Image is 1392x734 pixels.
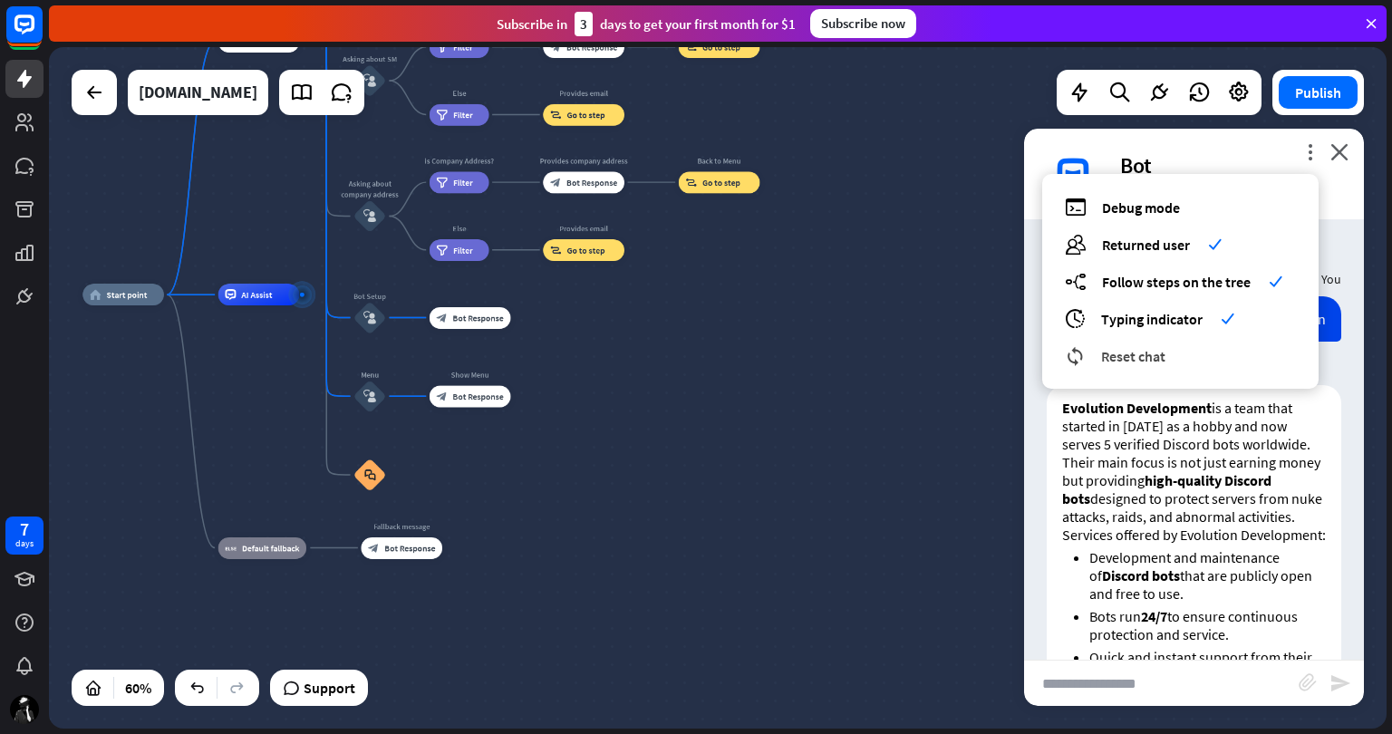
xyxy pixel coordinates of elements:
[1062,399,1326,526] p: is a team that started in [DATE] as a hobby and now serves 5 verified Discord bots worldwide. The...
[1102,198,1180,217] span: Debug mode
[304,673,355,702] span: Support
[225,543,237,554] i: block_fallback
[1329,672,1351,694] i: send
[702,42,740,53] span: Go to step
[120,673,157,702] div: 60%
[363,390,376,402] i: block_user_input
[1141,607,1167,625] strong: 24/7
[90,289,101,300] i: home_2
[337,291,402,302] div: Bot Setup
[1065,308,1086,329] i: archives
[1102,566,1180,584] strong: Discord bots
[567,109,605,120] span: Go to step
[575,12,593,36] div: 3
[363,209,376,222] i: block_user_input
[453,109,473,120] span: Filter
[1102,273,1251,291] span: Follow steps on the tree
[686,177,698,188] i: block_goto
[1330,143,1348,160] i: close
[14,7,69,62] button: Open LiveChat chat widget
[1208,237,1222,251] i: check
[139,70,257,115] div: evolutiondevv.netlify.app
[535,88,633,99] div: Provides email
[1062,526,1326,544] h3: Services offered by Evolution Development:
[550,109,562,120] i: block_goto
[1065,345,1086,366] i: reset_chat
[384,543,435,554] span: Bot Response
[453,177,473,188] span: Filter
[453,245,473,256] span: Filter
[535,155,633,166] div: Provides company address
[1065,271,1087,292] i: builder_tree
[363,74,376,87] i: block_user_input
[437,313,448,324] i: block_bot_response
[107,289,148,300] span: Start point
[421,369,519,380] div: Show Menu
[1301,143,1319,160] i: more_vert
[5,517,43,555] a: 7 days
[1065,234,1087,255] i: users
[452,391,503,401] span: Bot Response
[497,12,796,36] div: Subscribe in days to get your first month for $1
[810,9,916,38] div: Subscribe now
[337,369,402,380] div: Menu
[1101,347,1165,365] span: Reset chat
[1065,197,1087,217] i: debug
[437,42,449,53] i: filter
[421,88,498,99] div: Else
[241,289,272,300] span: AI Assist
[550,245,562,256] i: block_goto
[535,223,633,234] div: Provides email
[1062,471,1271,507] strong: high-quality Discord bots
[1101,310,1203,328] span: Typing indicator
[1062,399,1212,417] strong: Evolution Development
[363,311,376,324] i: block_user_input
[337,53,402,64] div: Asking about SM
[437,109,449,120] i: filter
[566,42,617,53] span: Bot Response
[1321,271,1341,287] span: You
[566,177,617,188] span: Bot Response
[421,223,498,234] div: Else
[550,42,561,53] i: block_bot_response
[1089,648,1326,684] li: Quick and instant support from their team.
[567,245,605,256] span: Go to step
[368,543,379,554] i: block_bot_response
[437,391,448,401] i: block_bot_response
[453,42,473,53] span: Filter
[1269,275,1282,288] i: check
[686,42,698,53] i: block_goto
[550,177,561,188] i: block_bot_response
[364,468,376,480] i: block_faq
[702,177,740,188] span: Go to step
[353,521,451,532] div: Fallback message
[437,245,449,256] i: filter
[1279,76,1358,109] button: Publish
[1089,548,1326,603] li: Development and maintenance of that are publicly open and free to use.
[1299,673,1317,691] i: block_attachment
[1089,607,1326,643] li: Bots run to ensure continuous protection and service.
[337,179,402,200] div: Asking about company address
[1221,312,1234,325] i: check
[437,177,449,188] i: filter
[421,155,498,166] div: is Company Address?
[1102,236,1190,254] span: Returned user
[242,543,299,554] span: Default fallback
[1120,151,1342,179] div: Bot
[20,521,29,537] div: 7
[452,313,503,324] span: Bot Response
[671,155,768,166] div: Back to Menu
[15,537,34,550] div: days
